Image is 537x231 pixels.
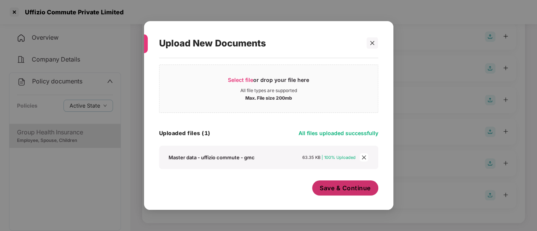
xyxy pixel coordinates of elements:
div: Max. File size 200mb [245,94,292,101]
span: close [360,153,368,162]
div: or drop your file here [228,76,309,88]
span: Save & Continue [320,184,371,192]
button: Save & Continue [312,180,378,196]
span: Select fileor drop your file hereAll file types are supportedMax. File size 200mb [159,71,378,107]
span: 63.35 KB [302,155,320,160]
h4: Uploaded files (1) [159,129,210,137]
div: All file types are supported [240,88,297,94]
div: Master data - uffizio commute - gmc [169,154,255,161]
div: Upload New Documents [159,29,360,58]
span: | 100% Uploaded [322,155,356,160]
span: close [370,40,375,46]
span: Select file [228,77,253,83]
span: All files uploaded successfully [299,130,378,136]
